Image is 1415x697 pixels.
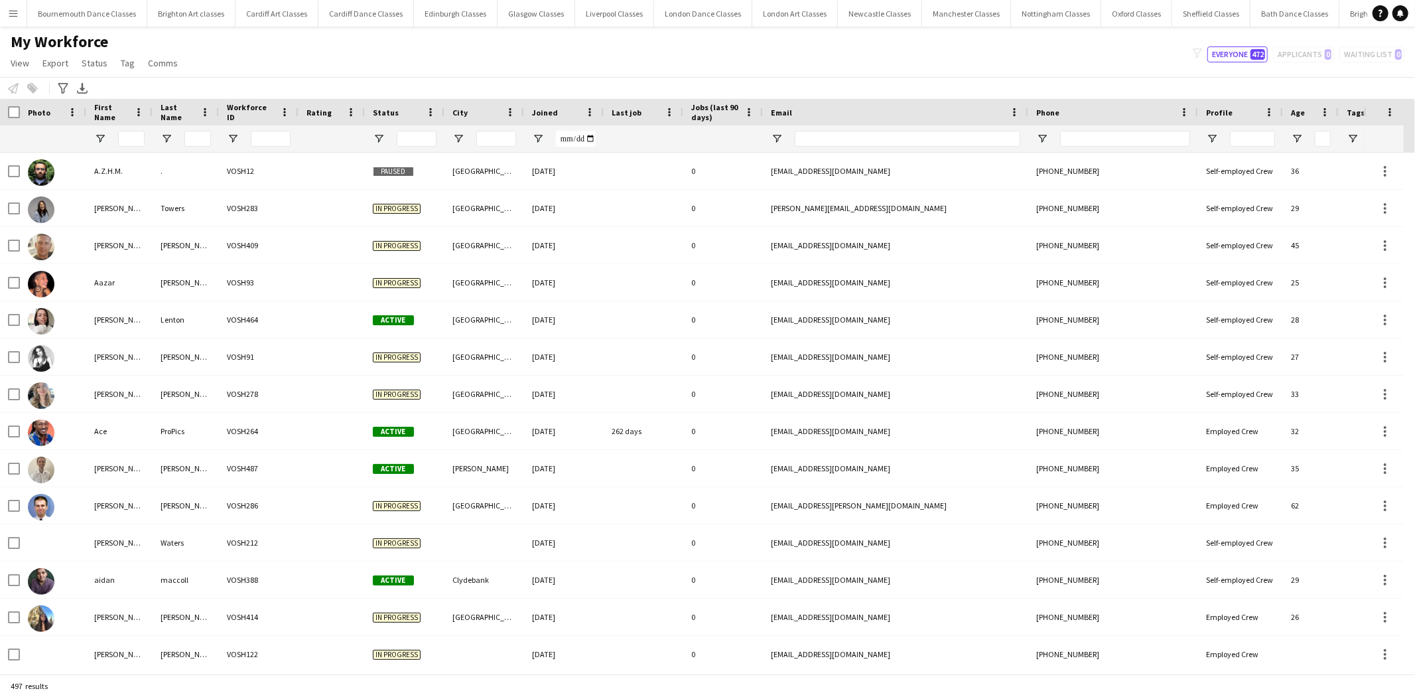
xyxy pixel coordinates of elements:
div: [PERSON_NAME] [86,190,153,226]
a: View [5,54,34,72]
div: VOSH93 [219,264,299,301]
button: Open Filter Menu [452,133,464,145]
div: 0 [683,376,763,412]
div: [GEOGRAPHIC_DATA] [444,301,524,338]
div: 0 [683,190,763,226]
div: VOSH283 [219,190,299,226]
div: [EMAIL_ADDRESS][DOMAIN_NAME] [763,153,1028,189]
span: Comms [148,57,178,69]
input: Status Filter Input [397,131,437,147]
div: [PERSON_NAME][EMAIL_ADDRESS][DOMAIN_NAME] [763,190,1028,226]
input: First Name Filter Input [118,131,145,147]
div: [DATE] [524,264,604,301]
div: [PHONE_NUMBER] [1028,227,1198,264]
span: View [11,57,29,69]
button: Open Filter Menu [1347,133,1359,145]
div: Self-employed Crew [1198,376,1283,412]
span: Age [1291,108,1305,117]
div: Clydebank [444,562,524,598]
div: [EMAIL_ADDRESS][DOMAIN_NAME] [763,524,1028,561]
div: [PHONE_NUMBER] [1028,524,1198,561]
div: [GEOGRAPHIC_DATA] [444,190,524,226]
div: [DATE] [524,153,604,189]
img: Abigail Lenton [28,308,54,335]
div: 25 [1283,264,1339,301]
span: First Name [94,102,129,122]
div: . [153,153,219,189]
div: VOSH409 [219,227,299,264]
div: [PERSON_NAME][GEOGRAPHIC_DATA] [153,599,219,635]
div: [DATE] [524,339,604,375]
button: Open Filter Menu [532,133,544,145]
img: Aazar Sayyah-Sina [28,271,54,297]
span: Active [373,464,414,474]
div: [GEOGRAPHIC_DATA] [444,339,524,375]
div: 0 [683,636,763,672]
div: 36 [1283,153,1339,189]
span: Export [42,57,68,69]
div: Employed Crew [1198,413,1283,449]
div: [PHONE_NUMBER] [1028,413,1198,449]
button: Liverpool Classes [575,1,654,27]
span: In progress [373,390,421,400]
div: [PHONE_NUMBER] [1028,153,1198,189]
span: Active [373,315,414,325]
div: Self-employed Crew [1198,190,1283,226]
button: Bournemouth Dance Classes [27,1,147,27]
div: [PHONE_NUMBER] [1028,450,1198,487]
div: [PHONE_NUMBER] [1028,487,1198,524]
div: [EMAIL_ADDRESS][DOMAIN_NAME] [763,636,1028,672]
span: Active [373,427,414,437]
div: [DATE] [524,301,604,338]
input: Joined Filter Input [556,131,596,147]
input: Email Filter Input [795,131,1020,147]
button: Glasgow Classes [498,1,575,27]
div: Employed Crew [1198,450,1283,487]
div: 0 [683,599,763,635]
div: 45 [1283,227,1339,264]
div: Self-employed Crew [1198,524,1283,561]
button: Open Filter Menu [94,133,106,145]
div: [GEOGRAPHIC_DATA] [444,153,524,189]
div: [DATE] [524,524,604,561]
div: [PERSON_NAME] [86,376,153,412]
div: 0 [683,264,763,301]
div: Employed Crew [1198,599,1283,635]
input: Age Filter Input [1315,131,1331,147]
input: Last Name Filter Input [184,131,211,147]
button: Nottingham Classes [1011,1,1101,27]
div: Employed Crew [1198,636,1283,672]
div: 0 [683,301,763,338]
div: [EMAIL_ADDRESS][DOMAIN_NAME] [763,562,1028,598]
div: [GEOGRAPHIC_DATA] [444,413,524,449]
a: Status [76,54,113,72]
div: [DATE] [524,450,604,487]
div: [PHONE_NUMBER] [1028,376,1198,412]
div: [PHONE_NUMBER] [1028,301,1198,338]
div: [GEOGRAPHIC_DATA] [444,264,524,301]
span: Joined [532,108,558,117]
input: Workforce ID Filter Input [251,131,291,147]
span: Tag [121,57,135,69]
div: Ace [86,413,153,449]
div: 0 [683,153,763,189]
div: VOSH388 [219,562,299,598]
button: Open Filter Menu [1291,133,1303,145]
div: 35 [1283,450,1339,487]
div: [EMAIL_ADDRESS][DOMAIN_NAME] [763,599,1028,635]
span: Photo [28,108,50,117]
img: Abigail Parslow [28,382,54,409]
div: 32 [1283,413,1339,449]
div: 0 [683,524,763,561]
div: [DATE] [524,227,604,264]
span: 472 [1250,49,1265,60]
div: [PERSON_NAME] [153,264,219,301]
div: [DATE] [524,487,604,524]
div: VOSH278 [219,376,299,412]
div: [DATE] [524,636,604,672]
span: Status [82,57,107,69]
div: Self-employed Crew [1198,339,1283,375]
div: [PERSON_NAME] [86,339,153,375]
div: 0 [683,562,763,598]
span: In progress [373,352,421,362]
